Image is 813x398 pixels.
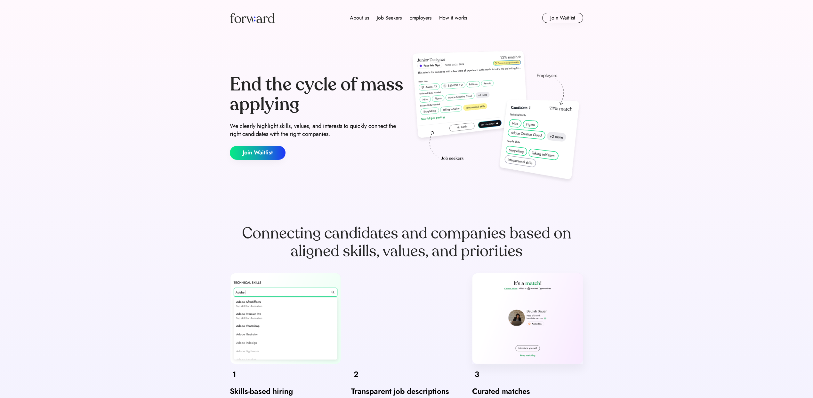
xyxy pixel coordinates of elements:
[230,273,341,364] img: carousel-1.png
[439,14,467,22] div: How it works
[230,122,404,138] div: We clearly highlight skills, values, and interests to quickly connect the right candidates with t...
[351,273,462,364] img: yH5BAEAAAAALAAAAAABAAEAAAIBRAA7
[230,386,341,396] div: Skills-based hiring
[409,49,583,186] img: hero-image.png
[542,13,583,23] button: Join Waitlist
[354,369,460,379] div: 2
[230,13,275,23] img: Forward logo
[230,224,583,260] div: Connecting candidates and companies based on aligned skills, values, and priorities
[350,14,369,22] div: About us
[230,146,286,160] button: Join Waitlist
[472,386,583,396] div: Curated matches
[351,386,462,396] div: Transparent job descriptions
[232,369,338,379] div: 1
[230,75,404,114] div: End the cycle of mass applying
[472,273,583,364] img: carousel-3.png
[475,369,581,379] div: 3
[377,14,402,22] div: Job Seekers
[409,14,431,22] div: Employers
